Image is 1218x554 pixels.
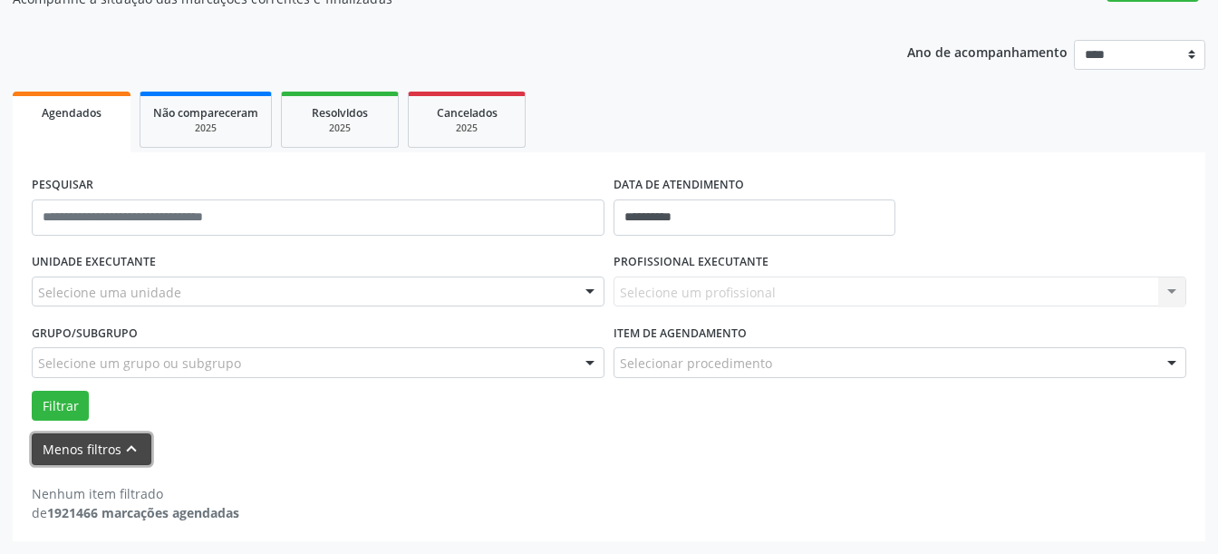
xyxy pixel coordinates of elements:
div: Nenhum item filtrado [32,484,239,503]
span: Agendados [42,105,101,121]
span: Cancelados [437,105,498,121]
span: Não compareceram [153,105,258,121]
div: de [32,503,239,522]
i: keyboard_arrow_up [121,439,141,459]
label: Item de agendamento [614,319,747,347]
label: PESQUISAR [32,171,93,199]
button: Menos filtroskeyboard_arrow_up [32,433,151,465]
div: 2025 [421,121,512,135]
label: PROFISSIONAL EXECUTANTE [614,248,768,277]
div: 2025 [153,121,258,135]
span: Selecione um grupo ou subgrupo [38,354,241,373]
div: 2025 [295,121,385,135]
strong: 1921466 marcações agendadas [47,504,239,521]
label: UNIDADE EXECUTANTE [32,248,156,277]
label: DATA DE ATENDIMENTO [614,171,744,199]
button: Filtrar [32,391,89,422]
span: Selecione uma unidade [38,283,181,302]
span: Resolvidos [312,105,368,121]
p: Ano de acompanhamento [907,40,1068,63]
label: Grupo/Subgrupo [32,319,138,347]
span: Selecionar procedimento [620,354,772,373]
